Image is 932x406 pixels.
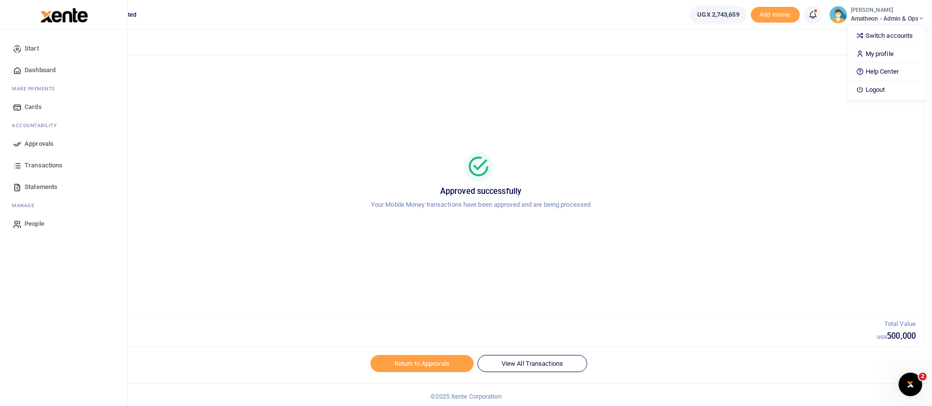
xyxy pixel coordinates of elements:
li: Toup your wallet [751,7,800,23]
a: People [8,213,119,235]
a: UGX 2,743,659 [690,6,746,24]
img: profile-user [829,6,847,24]
a: Cards [8,96,119,118]
h5: Approved successfully [50,187,912,196]
a: Transactions [8,155,119,176]
a: Approvals [8,133,119,155]
a: Switch accounts [848,29,926,43]
iframe: Intercom live chat [899,373,922,396]
span: Amatheon - Admin & Ops [851,14,924,23]
small: UGX [877,334,887,340]
span: Start [25,44,39,54]
span: Approvals [25,139,54,149]
span: Cards [25,102,42,112]
a: profile-user [PERSON_NAME] Amatheon - Admin & Ops [829,6,924,24]
li: Wallet ballance [686,6,750,24]
span: countability [19,122,56,129]
img: logo-large [40,8,88,23]
li: M [8,81,119,96]
span: Transactions [25,161,62,170]
p: Your Mobile Money transactions have been approved and are being processed [50,200,912,210]
h5: 500,000 [877,331,916,341]
span: 2 [919,373,927,380]
a: Logout [848,83,926,97]
span: ake Payments [17,85,55,92]
a: Dashboard [8,59,119,81]
a: Add money [751,10,800,18]
a: Help Center [848,65,926,79]
a: View All Transactions [478,355,587,372]
span: People [25,219,44,229]
a: logo-small logo-large logo-large [39,11,88,18]
span: anage [17,202,35,209]
li: M [8,198,119,213]
a: Start [8,38,119,59]
p: Total Value [877,319,916,329]
span: Statements [25,182,57,192]
p: Total Transactions [46,319,877,329]
span: Dashboard [25,65,56,75]
li: Ac [8,118,119,133]
a: Return to Approvals [370,355,474,372]
span: UGX 2,743,659 [697,10,739,20]
small: [PERSON_NAME] [851,6,924,15]
span: Add money [751,7,800,23]
h5: 1 [46,331,877,341]
a: My profile [848,47,926,61]
a: Statements [8,176,119,198]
